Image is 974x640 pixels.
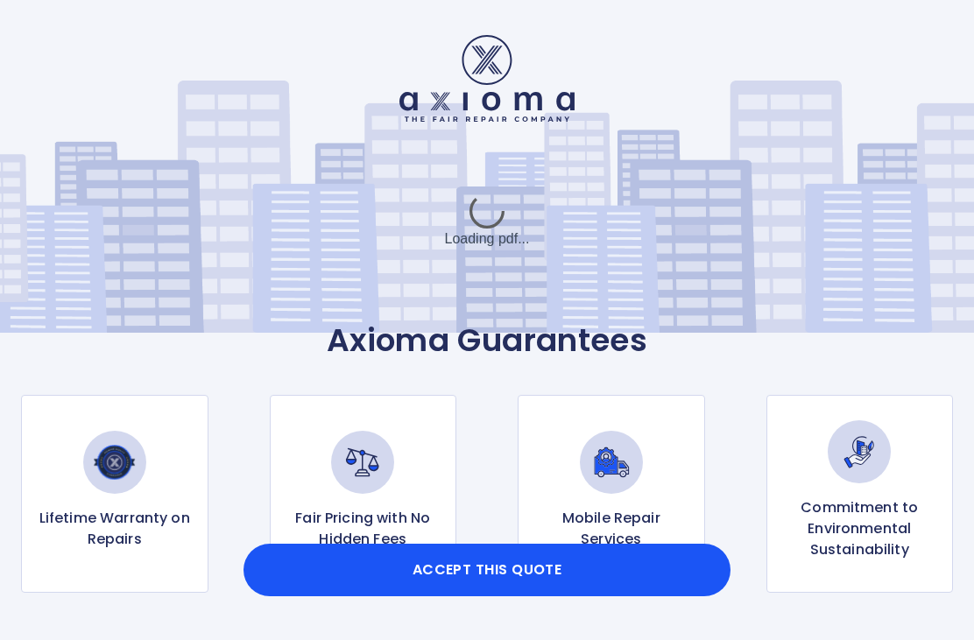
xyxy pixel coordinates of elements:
[83,431,146,494] img: Lifetime Warranty on Repairs
[533,508,690,550] p: Mobile Repair Services
[580,431,643,494] img: Mobile Repair Services
[285,508,442,550] p: Fair Pricing with No Hidden Fees
[243,544,730,596] button: Accept this Quote
[356,178,618,265] div: Loading pdf...
[781,497,939,560] p: Commitment to Environmental Sustainability
[828,420,891,483] img: Commitment to Environmental Sustainability
[331,431,394,494] img: Fair Pricing with No Hidden Fees
[399,35,575,122] img: Logo
[21,321,953,360] p: Axioma Guarantees
[36,508,194,550] p: Lifetime Warranty on Repairs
